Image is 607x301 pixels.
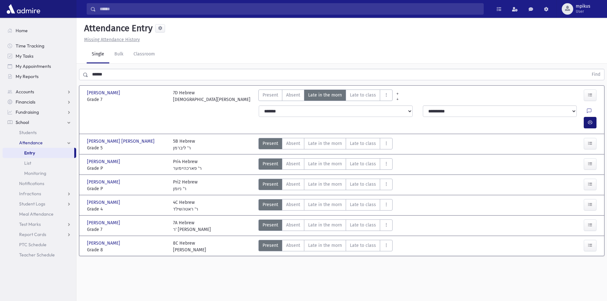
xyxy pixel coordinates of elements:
[3,168,76,178] a: Monitoring
[3,240,76,250] a: PTC Schedule
[84,37,140,42] u: Missing Attendance History
[87,226,167,233] span: Grade 7
[87,145,167,151] span: Grade 5
[308,242,342,249] span: Late in the morn
[286,92,300,98] span: Absent
[350,92,376,98] span: Late to class
[286,222,300,228] span: Absent
[3,61,76,71] a: My Appointments
[286,242,300,249] span: Absent
[24,160,31,166] span: List
[350,161,376,167] span: Late to class
[258,240,393,253] div: AttTypes
[576,9,590,14] span: User
[16,53,33,59] span: My Tasks
[3,87,76,97] a: Accounts
[286,201,300,208] span: Absent
[87,185,167,192] span: Grade P
[19,211,54,217] span: Meal Attendance
[350,140,376,147] span: Late to class
[3,250,76,260] a: Teacher Schedule
[3,107,76,117] a: Fundraising
[128,46,160,63] a: Classroom
[3,138,76,148] a: Attendance
[16,89,34,95] span: Accounts
[3,25,76,36] a: Home
[173,240,206,253] div: 8C Hebrew [PERSON_NAME]
[87,206,167,212] span: Grade 4
[87,96,167,103] span: Grade 7
[588,69,604,80] button: Find
[3,41,76,51] a: Time Tracking
[16,28,28,33] span: Home
[87,90,121,96] span: [PERSON_NAME]
[286,181,300,188] span: Absent
[263,161,278,167] span: Present
[308,161,342,167] span: Late in the morn
[19,130,37,135] span: Students
[308,181,342,188] span: Late in the morn
[87,199,121,206] span: [PERSON_NAME]
[19,252,55,258] span: Teacher Schedule
[173,199,198,212] div: 4C Hebrew ר' ראטהשילד
[308,222,342,228] span: Late in the morn
[263,222,278,228] span: Present
[16,43,44,49] span: Time Tracking
[3,148,74,158] a: Entry
[19,242,47,247] span: PTC Schedule
[87,138,156,145] span: [PERSON_NAME] [PERSON_NAME]
[3,71,76,82] a: My Reports
[258,138,393,151] div: AttTypes
[350,222,376,228] span: Late to class
[173,90,250,103] div: 7D Hebrew [DEMOGRAPHIC_DATA][PERSON_NAME]
[24,170,46,176] span: Monitoring
[263,181,278,188] span: Present
[16,63,51,69] span: My Appointments
[19,181,44,186] span: Notifications
[308,140,342,147] span: Late in the morn
[5,3,42,15] img: AdmirePro
[82,37,140,42] a: Missing Attendance History
[87,240,121,247] span: [PERSON_NAME]
[3,178,76,189] a: Notifications
[258,158,393,172] div: AttTypes
[19,232,46,237] span: Report Cards
[286,161,300,167] span: Absent
[16,74,39,79] span: My Reports
[258,199,393,212] div: AttTypes
[87,179,121,185] span: [PERSON_NAME]
[263,201,278,208] span: Present
[87,46,109,63] a: Single
[173,179,198,192] div: Pri2 Hebrew ר' ניומן
[19,140,43,146] span: Attendance
[173,158,202,172] div: Pri4 Hebrew ר' פארכהיימער
[82,23,153,34] h5: Attendance Entry
[19,201,45,207] span: Student Logs
[350,242,376,249] span: Late to class
[87,219,121,226] span: [PERSON_NAME]
[3,209,76,219] a: Meal Attendance
[263,140,278,147] span: Present
[3,229,76,240] a: Report Cards
[3,97,76,107] a: Financials
[3,127,76,138] a: Students
[19,221,41,227] span: Test Marks
[3,219,76,229] a: Test Marks
[258,219,393,233] div: AttTypes
[308,201,342,208] span: Late in the morn
[24,150,35,156] span: Entry
[173,219,211,233] div: 7A Hebrew ר' [PERSON_NAME]
[19,191,41,197] span: Infractions
[173,138,195,151] div: 5B Hebrew ר' ליברמן
[3,158,76,168] a: List
[16,119,29,125] span: School
[109,46,128,63] a: Bulk
[308,92,342,98] span: Late in the morn
[350,181,376,188] span: Late to class
[87,158,121,165] span: [PERSON_NAME]
[286,140,300,147] span: Absent
[263,92,278,98] span: Present
[16,99,35,105] span: Financials
[3,199,76,209] a: Student Logs
[3,189,76,199] a: Infractions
